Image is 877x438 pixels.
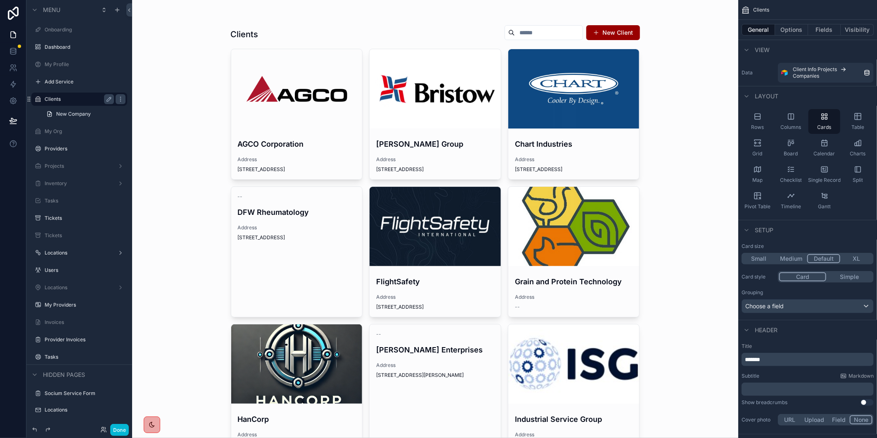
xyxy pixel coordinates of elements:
button: Default [807,254,840,263]
label: Onboarding [45,26,126,33]
button: Gantt [808,188,840,213]
span: Choose a field [745,302,784,309]
button: Small [743,254,775,263]
label: Cover photo [742,417,775,423]
img: Airtable Logo [781,69,788,76]
label: Providers [45,145,126,152]
label: My Profile [45,61,126,68]
span: Board [784,150,798,157]
label: Provider Invoices [45,336,126,343]
span: Cards [818,124,832,131]
button: Options [775,24,808,36]
label: Locations [45,250,114,256]
button: Calendar [808,136,840,160]
span: Calendar [814,150,835,157]
span: Single Record [808,177,841,183]
span: New Company [56,111,91,117]
a: Inventory [45,180,114,187]
span: Menu [43,6,60,14]
button: Timeline [775,188,807,213]
span: Gantt [818,203,831,210]
button: Choose a field [742,299,874,313]
a: New Company [41,107,127,121]
button: General [742,24,775,36]
span: Pivot Table [744,203,770,210]
label: My Providers [45,302,126,308]
button: Charts [842,136,874,160]
label: Clients [45,96,111,102]
a: Client Info ProjectsCompanies [778,63,874,83]
label: Grouping [742,289,763,296]
div: scrollable content [742,353,874,366]
label: Invoices [45,319,126,326]
button: Fields [808,24,841,36]
div: scrollable content [742,383,874,396]
button: Visibility [841,24,874,36]
div: Show breadcrumbs [742,399,787,406]
button: XL [840,254,872,263]
label: Dashboard [45,44,126,50]
span: Rows [751,124,764,131]
button: Map [742,162,773,187]
span: Split [853,177,863,183]
button: Grid [742,136,773,160]
span: Layout [755,92,778,100]
span: Companies [793,73,819,79]
label: Tickets [45,215,126,221]
button: Cards [808,109,840,134]
label: Title [742,343,874,350]
span: Clients [753,7,769,13]
label: Card size [742,243,764,250]
span: Checklist [780,177,802,183]
label: Locations [45,284,114,291]
span: Setup [755,226,773,234]
button: Simple [826,272,872,281]
button: Rows [742,109,773,134]
button: URL [779,415,801,424]
span: Header [755,326,777,334]
button: Table [842,109,874,134]
button: Upload [801,415,828,424]
label: Card style [742,274,775,280]
button: Board [775,136,807,160]
label: Projects [45,163,114,169]
span: Charts [850,150,866,157]
button: Pivot Table [742,188,773,213]
button: Field [828,415,850,424]
label: Tickets [45,232,126,239]
a: Markdown [840,373,874,379]
button: None [850,415,872,424]
label: Tasks [45,354,126,360]
span: Client Info Projects [793,66,837,73]
label: Locations [45,407,126,413]
label: Users [45,267,126,274]
span: Table [851,124,864,131]
label: My Org [45,128,126,135]
button: Single Record [808,162,840,187]
span: Markdown [849,373,874,379]
label: Socium Service Form [45,390,126,397]
label: Subtitle [742,373,759,379]
span: Hidden pages [43,371,85,379]
span: Timeline [781,203,801,210]
label: Add Service [45,79,126,85]
a: Tasks [45,198,126,204]
button: Checklist [775,162,807,187]
span: Columns [781,124,801,131]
